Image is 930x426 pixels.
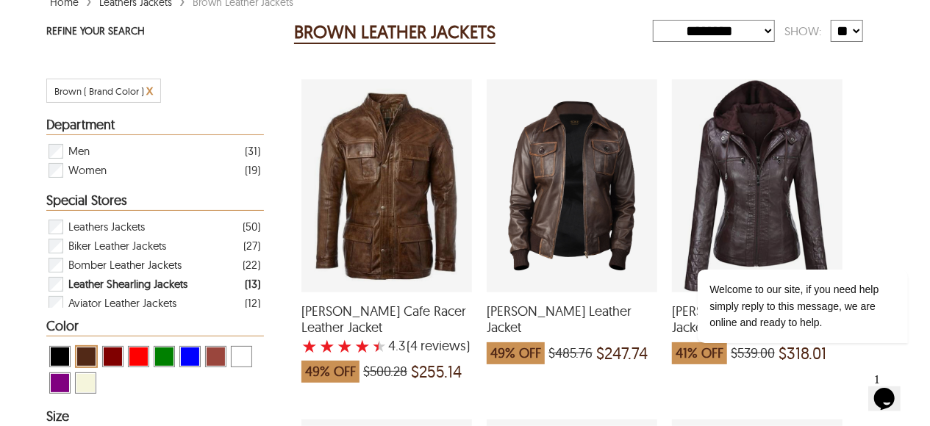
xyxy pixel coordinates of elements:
div: View Purple Brown Leather Jackets [49,372,71,394]
span: Men [68,142,90,161]
div: View Black Brown Leather Jackets [49,346,71,367]
span: reviews [418,339,466,353]
span: Leathers Jackets [68,217,145,237]
span: $247.74 [596,346,648,361]
span: Bomber Leather Jackets [68,256,182,275]
div: Filter Men Brown Leather Jackets [47,142,260,161]
div: ( 50 ) [243,217,260,236]
span: Filter Brown ( Brand Color ) [54,85,144,97]
div: ( 27 ) [243,237,260,255]
span: 49% OFF [301,361,360,383]
span: Aviator Leather Jackets [68,294,176,313]
div: View Red Brown Leather Jackets [128,346,149,367]
div: Heading Filter Brown Leather Jackets by Special Stores [46,193,264,211]
div: Filter Women Brown Leather Jackets [47,161,260,180]
span: Women [68,161,107,180]
label: 2 rating [319,339,335,353]
div: ( 22 ) [243,256,260,274]
div: Heading Filter Brown Leather Jackets by Department [46,118,264,135]
div: View Green Brown Leather Jackets [154,346,175,367]
div: ( 12 ) [245,294,260,312]
span: $485.76 [548,346,593,361]
span: Biker Leather Jackets [68,237,166,256]
span: (4 [407,339,418,353]
span: Keith Cafe Racer Leather Jacket [301,303,472,335]
span: $255.14 [411,364,462,379]
div: Filter Biker Leather Jackets Brown Leather Jackets [47,237,260,256]
div: Heading Filter Brown Leather Jackets by Color [46,319,264,336]
a: Luis Bomber Leather Jacket which was at a price of $485.76, now after discount the price is [487,283,657,372]
div: ( 19 ) [245,161,260,179]
div: Brown Leather Jackets 51 Results Found [294,18,636,47]
div: View Cognac Brown Leather Jackets [205,346,226,367]
span: 49% OFF [487,342,545,364]
span: ) [407,339,470,353]
div: View Maroon Brown Leather Jackets [102,346,124,367]
span: Leather Shearling Jackets [68,275,187,294]
div: ( 13 ) [245,275,260,293]
div: Filter Leathers Jackets Brown Leather Jackets [47,217,260,237]
p: REFINE YOUR SEARCH [46,21,264,43]
div: View White Brown Leather Jackets [231,346,252,367]
div: Filter Bomber Leather Jackets Brown Leather Jackets [47,256,260,275]
span: $500.28 [363,364,407,379]
span: Luis Bomber Leather Jacket [487,303,657,335]
div: Filter Aviator Leather Jackets Brown Leather Jackets [47,294,260,313]
label: 5 rating [372,339,387,353]
label: 3 rating [337,339,353,353]
h2: BROWN LEATHER JACKETS [294,21,496,44]
div: View Blue Brown Leather Jackets [179,346,201,367]
label: 1 rating [301,339,318,353]
div: ( 31 ) [245,142,260,160]
label: 4 rating [354,339,371,353]
div: View Brown ( Brand Color ) Brown Leather Jackets [75,345,98,368]
div: Filter Leather Shearling Jackets Brown Leather Jackets [47,275,260,294]
div: Show: [775,18,831,44]
iframe: chat widget [868,367,915,411]
a: Keith Cafe Racer Leather Jacket with a 4.25 Star Rating 4 Product Review which was at a price of ... [301,283,472,390]
label: 4.3 [388,339,405,353]
div: View Beige Brown Leather Jackets [75,372,96,394]
iframe: chat widget [651,187,915,360]
span: Cancel Filter [146,82,153,98]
